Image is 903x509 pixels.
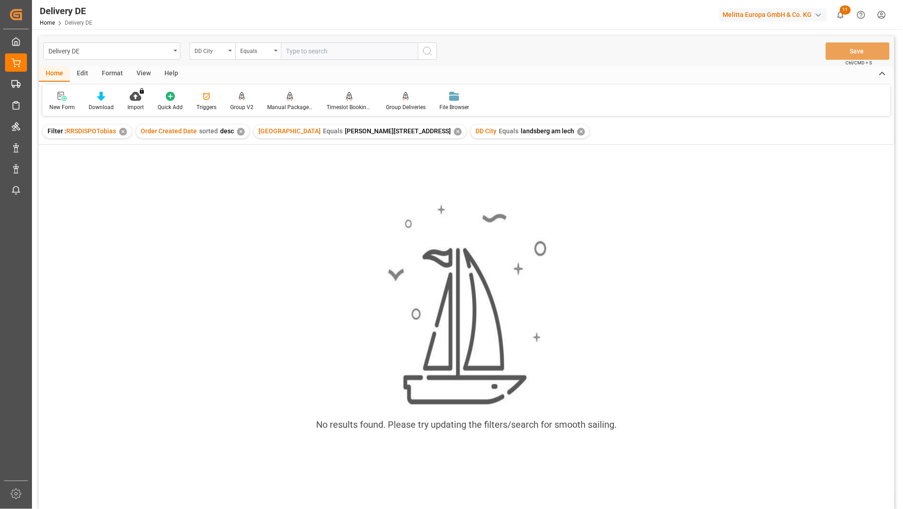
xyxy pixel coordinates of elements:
[851,5,871,25] button: Help Center
[475,127,496,135] span: DD City
[220,127,234,135] span: desc
[327,103,372,111] div: Timeslot Booking Report
[237,128,245,136] div: ✕
[48,127,66,135] span: Filter :
[281,42,418,60] input: Type to search
[196,103,217,111] div: Triggers
[454,128,462,136] div: ✕
[158,103,183,111] div: Quick Add
[195,45,226,55] div: DD City
[190,42,235,60] button: open menu
[49,103,75,111] div: New Form
[499,127,518,135] span: Equals
[387,203,547,407] img: smooth_sailing.jpeg
[199,127,218,135] span: sorted
[230,103,253,111] div: Group V2
[719,6,830,23] button: Melitta Europa GmbH & Co. KG
[521,127,574,135] span: landsberg am lech
[826,42,890,60] button: Save
[89,103,114,111] div: Download
[846,59,872,66] span: Ctrl/CMD + S
[43,42,180,60] button: open menu
[39,66,70,82] div: Home
[317,418,617,431] div: No results found. Please try updating the filters/search for smooth sailing.
[386,103,426,111] div: Group Deliveries
[830,5,851,25] button: show 11 new notifications
[267,103,313,111] div: Manual Package TypeDetermination
[259,127,321,135] span: [GEOGRAPHIC_DATA]
[323,127,343,135] span: Equals
[141,127,197,135] span: Order Created Date
[95,66,130,82] div: Format
[119,128,127,136] div: ✕
[235,42,281,60] button: open menu
[40,4,92,18] div: Delivery DE
[66,127,116,135] span: RRSDISPOTobias
[130,66,158,82] div: View
[48,45,170,56] div: Delivery DE
[719,8,827,21] div: Melitta Europa GmbH & Co. KG
[840,5,851,15] span: 11
[158,66,185,82] div: Help
[40,20,55,26] a: Home
[418,42,437,60] button: search button
[439,103,469,111] div: File Browser
[345,127,451,135] span: [PERSON_NAME][STREET_ADDRESS]
[240,45,271,55] div: Equals
[70,66,95,82] div: Edit
[577,128,585,136] div: ✕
